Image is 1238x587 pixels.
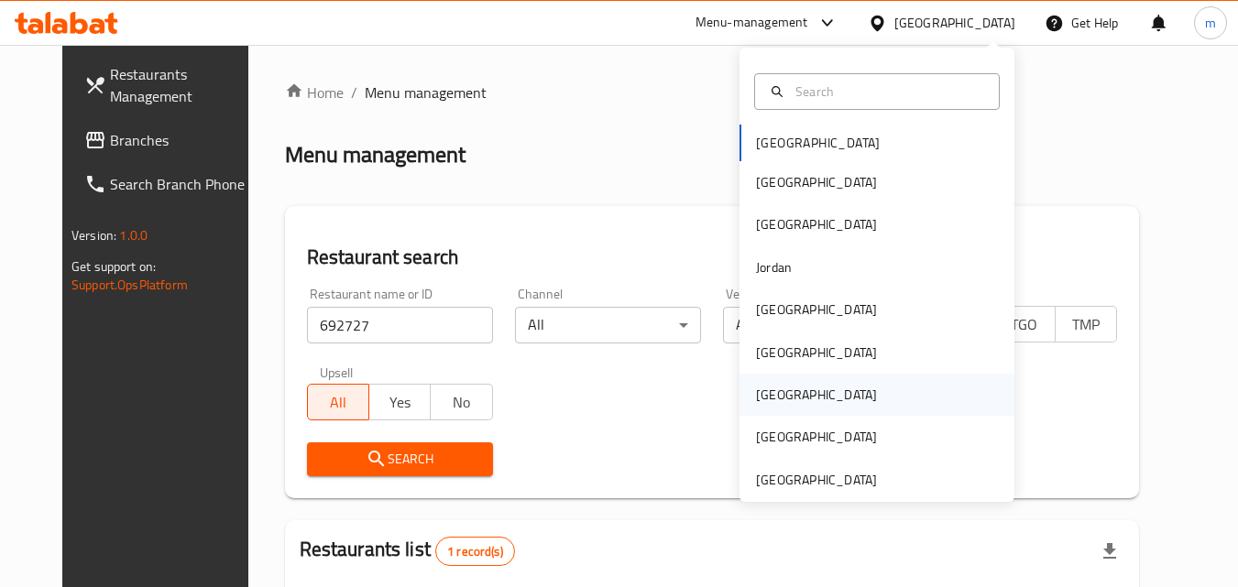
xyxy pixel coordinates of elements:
div: [GEOGRAPHIC_DATA] [756,214,877,234]
h2: Restaurant search [307,244,1117,271]
button: Yes [368,384,431,420]
div: [GEOGRAPHIC_DATA] [756,342,877,363]
span: TMP [1063,311,1110,338]
a: Search Branch Phone [70,162,269,206]
a: Home [285,82,344,103]
label: Upsell [320,365,354,378]
span: Search [322,448,478,471]
span: 1.0.0 [119,223,148,247]
a: Branches [70,118,269,162]
span: Restaurants Management [110,63,255,107]
div: Total records count [435,537,515,566]
div: Menu-management [696,12,808,34]
div: All [723,307,909,343]
button: No [430,384,492,420]
span: 1 record(s) [436,543,514,560]
div: [GEOGRAPHIC_DATA] [894,13,1015,33]
div: [GEOGRAPHIC_DATA] [756,299,877,320]
a: Support.OpsPlatform [71,273,188,297]
button: Search [307,442,493,476]
input: Search [788,82,988,102]
span: Version: [71,223,116,247]
li: / [351,82,357,103]
input: Search for restaurant name or ID.. [307,307,493,343]
button: TGO [992,306,1055,342]
div: [GEOGRAPHIC_DATA] [756,427,877,447]
span: No [438,389,485,416]
div: Export file [1088,529,1132,573]
button: TMP [1055,306,1117,342]
span: Search Branch Phone [110,173,255,195]
span: Yes [377,389,423,416]
span: TGO [1001,311,1047,338]
a: Restaurants Management [70,52,269,118]
span: Get support on: [71,255,156,278]
span: Branches [110,129,255,151]
button: All [307,384,369,420]
div: [GEOGRAPHIC_DATA] [756,385,877,405]
h2: Menu management [285,140,466,169]
span: Menu management [365,82,487,103]
div: All [515,307,701,343]
div: Jordan [756,257,792,277]
nav: breadcrumb [285,82,1139,103]
div: [GEOGRAPHIC_DATA] [756,172,877,192]
h2: Restaurants list [300,536,515,566]
div: [GEOGRAPHIC_DATA] [756,470,877,490]
span: All [315,389,362,416]
span: m [1205,13,1216,33]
